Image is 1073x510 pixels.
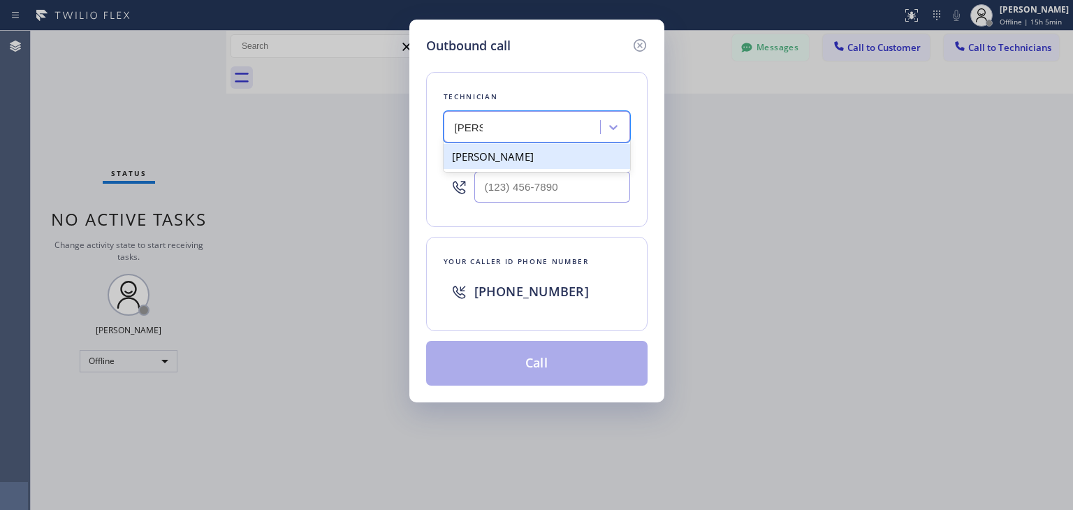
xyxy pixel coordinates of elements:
[426,341,648,386] button: Call
[444,144,630,169] div: [PERSON_NAME]
[426,36,511,55] h5: Outbound call
[444,89,630,104] div: Technician
[474,171,630,203] input: (123) 456-7890
[444,254,630,269] div: Your caller id phone number
[474,283,589,300] span: [PHONE_NUMBER]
